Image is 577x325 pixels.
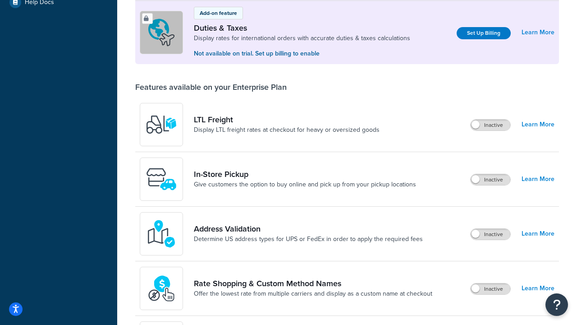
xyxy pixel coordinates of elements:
[194,289,432,298] a: Offer the lowest rate from multiple carriers and display as a custom name at checkout
[194,169,416,179] a: In-Store Pickup
[194,115,380,125] a: LTL Freight
[522,227,554,240] a: Learn More
[194,49,410,59] p: Not available on trial. Set up billing to enable
[135,82,287,92] div: Features available on your Enterprise Plan
[457,27,511,39] a: Set Up Billing
[194,224,423,234] a: Address Validation
[194,180,416,189] a: Give customers the option to buy online and pick up from your pickup locations
[146,163,177,195] img: wfgcfpwTIucLEAAAAASUVORK5CYII=
[522,118,554,131] a: Learn More
[146,273,177,304] img: icon-duo-feat-rate-shopping-ecdd8bed.png
[194,279,432,288] a: Rate Shopping & Custom Method Names
[545,293,568,316] button: Open Resource Center
[471,283,510,294] label: Inactive
[522,173,554,186] a: Learn More
[194,34,410,43] a: Display rates for international orders with accurate duties & taxes calculations
[146,109,177,140] img: y79ZsPf0fXUFUhFXDzUgf+ktZg5F2+ohG75+v3d2s1D9TjoU8PiyCIluIjV41seZevKCRuEjTPPOKHJsQcmKCXGdfprl3L4q7...
[471,229,510,240] label: Inactive
[522,26,554,39] a: Learn More
[522,282,554,295] a: Learn More
[471,174,510,185] label: Inactive
[200,9,237,17] p: Add-on feature
[194,125,380,135] a: Display LTL freight rates at checkout for heavy or oversized goods
[146,218,177,250] img: kIG8fy0lQAAAABJRU5ErkJggg==
[194,235,423,244] a: Determine US address types for UPS or FedEx in order to apply the required fees
[194,23,410,33] a: Duties & Taxes
[471,120,510,130] label: Inactive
